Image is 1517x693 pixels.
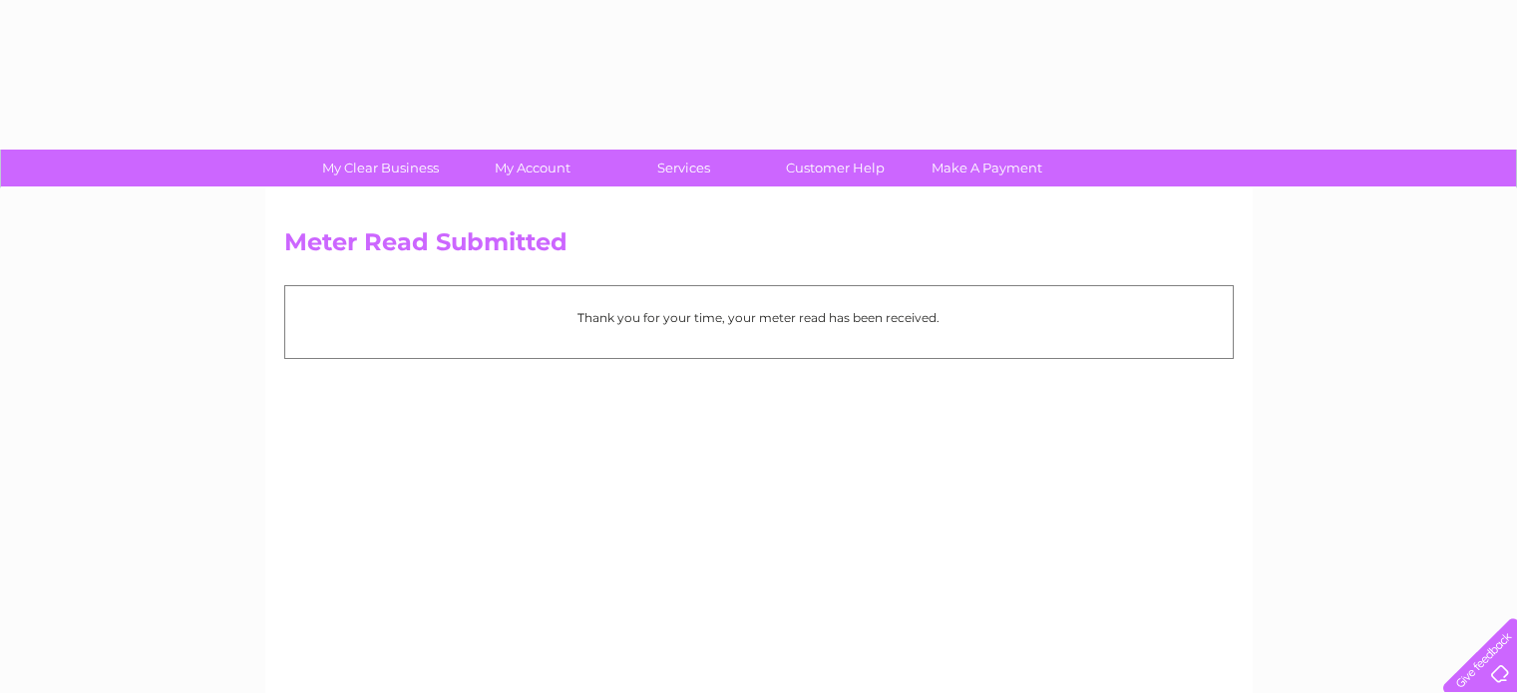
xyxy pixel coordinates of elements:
[298,150,463,186] a: My Clear Business
[295,308,1223,327] p: Thank you for your time, your meter read has been received.
[284,228,1234,266] h2: Meter Read Submitted
[450,150,614,186] a: My Account
[601,150,766,186] a: Services
[753,150,918,186] a: Customer Help
[905,150,1069,186] a: Make A Payment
